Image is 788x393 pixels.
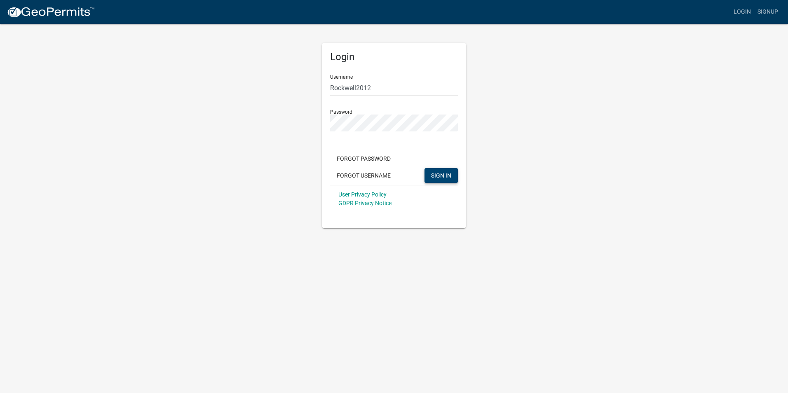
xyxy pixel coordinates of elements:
a: Signup [754,4,781,20]
a: GDPR Privacy Notice [338,200,392,206]
button: SIGN IN [424,168,458,183]
button: Forgot Password [330,151,397,166]
h5: Login [330,51,458,63]
button: Forgot Username [330,168,397,183]
a: User Privacy Policy [338,191,387,198]
a: Login [730,4,754,20]
span: SIGN IN [431,172,451,178]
